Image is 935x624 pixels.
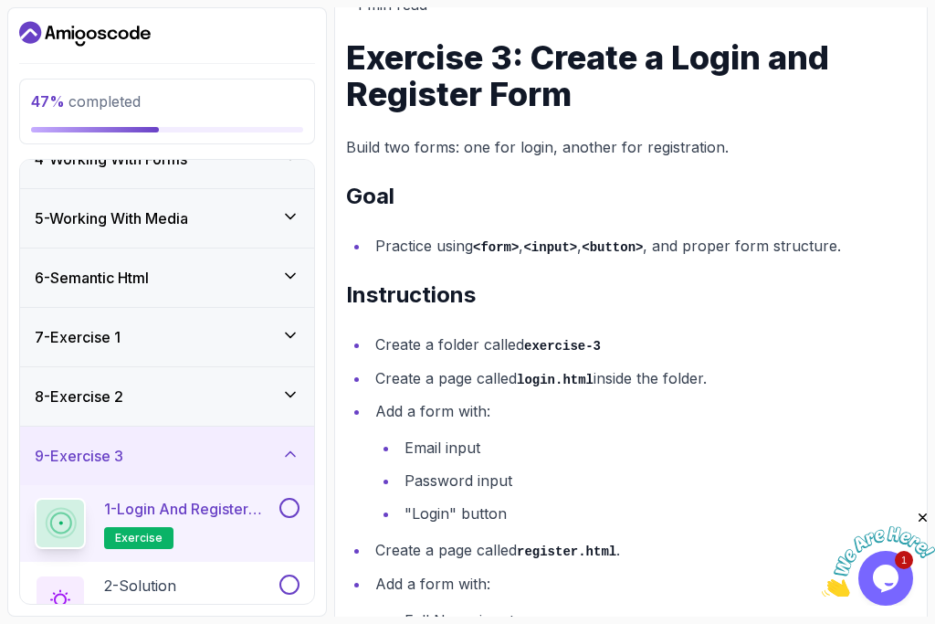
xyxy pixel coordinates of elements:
[20,427,314,485] button: 9-Exercise 3
[35,445,123,467] h3: 9 - Exercise 3
[35,207,188,229] h3: 5 - Working With Media
[523,240,577,255] code: <input>
[822,510,935,597] iframe: chat widget
[370,332,916,358] li: Create a folder called
[35,267,149,289] h3: 6 - Semantic Html
[35,498,299,549] button: 1-Login and Register Form Exerciseexercise
[517,373,594,387] code: login.html
[346,39,916,112] h1: Exercise 3: Create a Login and Register Form
[399,435,916,460] li: Email input
[35,326,121,348] h3: 7 - Exercise 1
[35,386,123,407] h3: 8 - Exercise 2
[346,134,916,160] p: Build two forms: one for login, another for registration.
[370,398,916,526] li: Add a form with:
[104,575,176,597] p: 2 - Solution
[19,19,151,48] a: Dashboard
[370,365,916,392] li: Create a page called inside the folder.
[20,308,314,366] button: 7-Exercise 1
[370,233,916,259] li: Practice using , , , and proper form structure.
[31,92,141,111] span: completed
[399,468,916,493] li: Password input
[20,249,314,307] button: 6-Semantic Html
[20,367,314,426] button: 8-Exercise 2
[346,182,916,211] h2: Goal
[31,92,65,111] span: 47 %
[473,240,519,255] code: <form>
[20,189,314,248] button: 5-Working With Media
[104,498,276,520] p: 1 - Login and Register Form Exercise
[115,531,163,545] span: exercise
[517,545,616,559] code: register.html
[582,240,643,255] code: <button>
[370,537,916,564] li: Create a page called .
[399,501,916,526] li: "Login" button
[524,339,601,354] code: exercise-3
[346,280,916,310] h2: Instructions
